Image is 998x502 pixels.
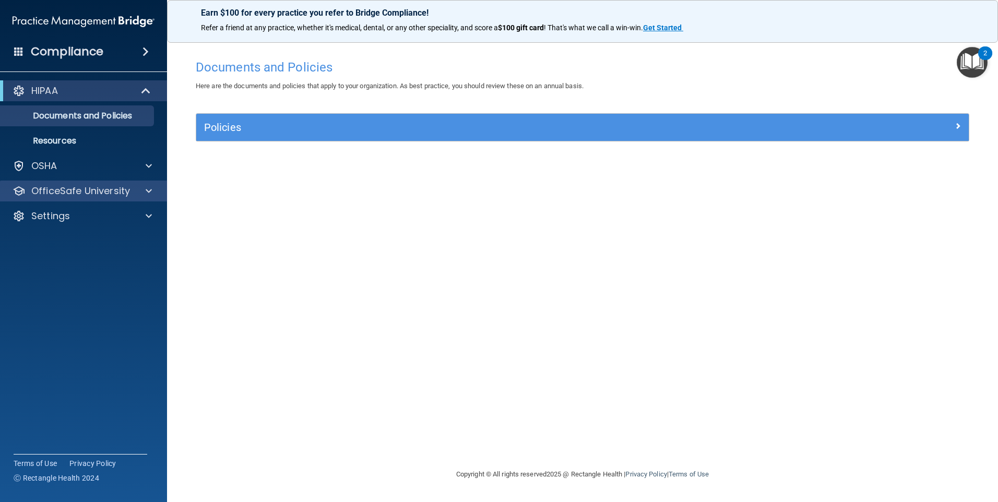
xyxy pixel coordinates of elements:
h4: Documents and Policies [196,61,969,74]
h5: Policies [204,122,768,133]
a: Policies [204,119,961,136]
p: HIPAA [31,85,58,97]
p: OSHA [31,160,57,172]
div: 2 [983,53,987,67]
span: ! That's what we call a win-win. [544,23,643,32]
p: Settings [31,210,70,222]
a: HIPAA [13,85,151,97]
p: OfficeSafe University [31,185,130,197]
p: Earn $100 for every practice you refer to Bridge Compliance! [201,8,964,18]
a: Settings [13,210,152,222]
strong: Get Started [643,23,682,32]
a: Privacy Policy [69,458,116,469]
p: Documents and Policies [7,111,149,121]
span: Refer a friend at any practice, whether it's medical, dental, or any other speciality, and score a [201,23,498,32]
a: OSHA [13,160,152,172]
a: Terms of Use [14,458,57,469]
strong: $100 gift card [498,23,544,32]
a: Privacy Policy [625,470,667,478]
h4: Compliance [31,44,103,59]
img: PMB logo [13,11,155,32]
p: Resources [7,136,149,146]
a: Get Started [643,23,683,32]
div: Copyright © All rights reserved 2025 @ Rectangle Health | | [392,458,773,491]
a: OfficeSafe University [13,185,152,197]
span: Ⓒ Rectangle Health 2024 [14,473,99,483]
button: Open Resource Center, 2 new notifications [957,47,988,78]
span: Here are the documents and policies that apply to your organization. As best practice, you should... [196,82,584,90]
a: Terms of Use [669,470,709,478]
